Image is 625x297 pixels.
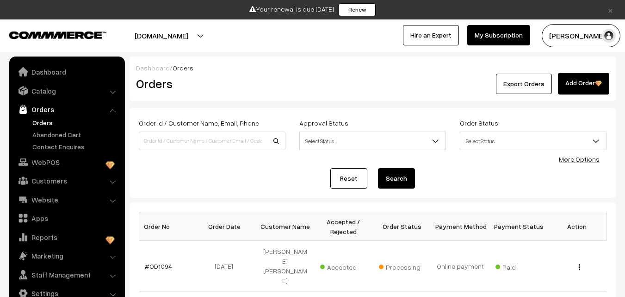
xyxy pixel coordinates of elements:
a: #OD1094 [145,262,172,270]
a: Dashboard [12,63,122,80]
a: More Options [559,155,600,163]
label: Order Status [460,118,498,128]
img: Menu [579,264,580,270]
h2: Orders [136,76,285,91]
button: [DOMAIN_NAME] [102,24,221,47]
th: Payment Status [489,212,548,241]
button: [PERSON_NAME] [542,24,620,47]
a: Marketing [12,247,122,264]
span: Accepted [320,260,366,272]
a: Reports [12,229,122,246]
span: Select Status [300,133,446,149]
a: Catalog [12,82,122,99]
th: Payment Method [431,212,489,241]
th: Order Date [198,212,256,241]
a: Hire an Expert [403,25,459,45]
a: WebPOS [12,154,122,171]
div: / [136,63,609,73]
td: [DATE] [198,241,256,291]
th: Action [548,212,606,241]
span: Select Status [460,132,606,150]
span: Processing [379,260,425,272]
th: Customer Name [256,212,314,241]
a: Orders [30,118,122,127]
label: Order Id / Customer Name, Email, Phone [139,118,259,128]
div: Your renewal is due [DATE] [3,3,622,16]
th: Accepted / Rejected [314,212,372,241]
td: Online payment [431,241,489,291]
a: Apps [12,210,122,227]
a: Abandoned Cart [30,130,122,139]
a: Reset [330,168,367,189]
a: Staff Management [12,266,122,283]
a: COMMMERCE [9,29,90,40]
span: Paid [495,260,542,272]
a: Contact Enquires [30,142,122,152]
td: [PERSON_NAME] [PERSON_NAME] [256,241,314,291]
img: user [602,29,616,43]
a: Website [12,191,122,208]
a: Orders [12,101,122,118]
span: Orders [173,64,193,72]
a: Renew [339,3,376,16]
a: My Subscription [467,25,530,45]
a: Customers [12,172,122,189]
a: × [604,4,617,15]
button: Export Orders [496,74,552,94]
button: Search [378,168,415,189]
a: Add Order [558,73,609,95]
span: Select Status [460,133,606,149]
label: Approval Status [299,118,348,128]
input: Order Id / Customer Name / Customer Email / Customer Phone [139,132,285,150]
th: Order No [139,212,198,241]
img: COMMMERCE [9,32,106,38]
th: Order Status [373,212,431,241]
span: Select Status [299,132,446,150]
a: Dashboard [136,64,170,72]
